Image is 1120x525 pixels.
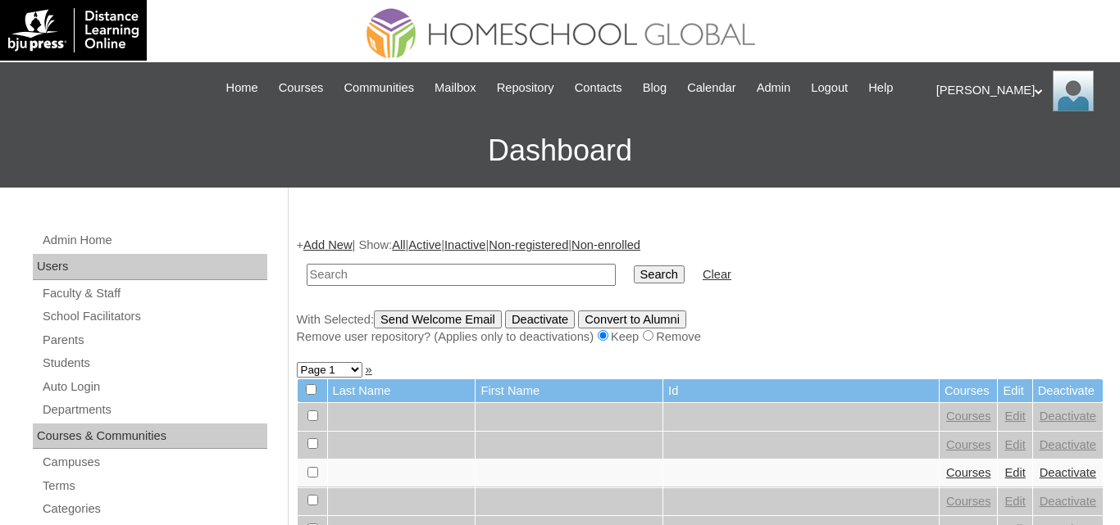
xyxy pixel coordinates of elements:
div: Users [33,254,267,280]
div: Courses & Communities [33,423,267,450]
a: Campuses [41,452,267,473]
input: Search [634,265,685,283]
img: Ariane Ebuen [1053,70,1094,111]
span: Calendar [687,79,735,97]
span: Blog [643,79,667,97]
a: Blog [635,79,675,97]
td: Courses [940,379,998,403]
a: Deactivate [1040,495,1096,508]
td: First Name [476,379,662,403]
a: Active [408,238,441,251]
a: Courses [946,466,991,479]
a: » [366,363,372,376]
span: Home [226,79,258,97]
a: Admin [749,79,799,97]
a: Admin Home [41,230,267,251]
a: Communities [335,79,422,97]
span: Communities [344,79,414,97]
a: Categories [41,499,267,519]
a: Edit [1004,466,1025,479]
a: Deactivate [1040,466,1096,479]
a: Courses [946,438,991,451]
a: Faculty & Staff [41,283,267,304]
a: Calendar [679,79,744,97]
a: Departments [41,400,267,420]
a: Logout [803,79,856,97]
span: Courses [279,79,324,97]
a: Courses [946,495,991,508]
a: Parents [41,330,267,351]
a: Auto Login [41,377,267,397]
a: Students [41,353,267,373]
img: logo-white.png [8,8,139,52]
span: Help [868,79,893,97]
div: + | Show: | | | | [297,237,1104,345]
a: Courses [271,79,332,97]
a: Mailbox [426,79,485,97]
div: Remove user repository? (Applies only to deactivations) Keep Remove [297,328,1104,346]
a: Deactivate [1040,438,1096,451]
a: Clear [703,268,731,281]
a: Non-enrolled [571,238,640,251]
td: Deactivate [1033,379,1103,403]
a: Home [218,79,266,97]
span: Mailbox [435,79,476,97]
a: Edit [1004,410,1025,423]
a: Inactive [444,238,486,251]
input: Search [307,264,616,286]
a: Non-registered [489,238,568,251]
span: Admin [757,79,791,97]
h3: Dashboard [8,114,1112,188]
a: Terms [41,476,267,496]
a: Edit [1004,495,1025,508]
a: Edit [1004,438,1025,451]
input: Send Welcome Email [374,310,502,328]
div: With Selected: [297,310,1104,346]
span: Contacts [575,79,622,97]
a: Repository [489,79,562,97]
a: School Facilitators [41,306,267,327]
a: Add New [303,238,352,251]
div: [PERSON_NAME] [936,70,1104,111]
a: Help [860,79,901,97]
a: Courses [946,410,991,423]
span: Repository [497,79,554,97]
span: Logout [811,79,848,97]
td: Last Name [328,379,476,403]
a: All [392,238,405,251]
input: Convert to Alumni [578,310,686,328]
input: Deactivate [505,310,575,328]
a: Contacts [567,79,631,97]
td: Edit [998,379,1031,403]
td: Id [663,379,939,403]
a: Deactivate [1040,410,1096,423]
